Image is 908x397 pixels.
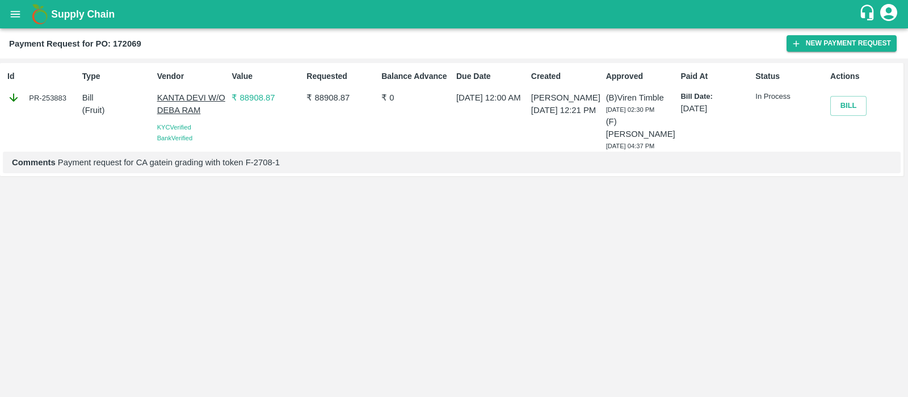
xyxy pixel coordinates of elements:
[51,6,859,22] a: Supply Chain
[157,124,191,131] span: KYC Verified
[157,135,192,141] span: Bank Verified
[859,4,878,24] div: customer-support
[306,91,377,104] p: ₹ 88908.87
[456,91,527,104] p: [DATE] 12:00 AM
[7,91,78,104] div: PR-253883
[606,106,655,113] span: [DATE] 02:30 PM
[531,104,602,116] p: [DATE] 12:21 PM
[7,70,78,82] p: Id
[606,70,676,82] p: Approved
[157,91,228,117] p: KANTA DEVI W/O DEBA RAM
[755,70,826,82] p: Status
[878,2,899,26] div: account of current user
[606,115,676,141] p: (F) [PERSON_NAME]
[381,70,452,82] p: Balance Advance
[787,35,897,52] button: New Payment Request
[755,91,826,102] p: In Process
[680,70,751,82] p: Paid At
[680,102,751,115] p: [DATE]
[82,70,153,82] p: Type
[51,9,115,20] b: Supply Chain
[830,96,867,116] button: Bill
[606,143,655,149] span: [DATE] 04:37 PM
[9,39,141,48] b: Payment Request for PO: 172069
[531,91,602,104] p: [PERSON_NAME]
[830,70,901,82] p: Actions
[82,91,153,104] p: Bill
[12,156,892,169] p: Payment request for CA gatein grading with token F-2708-1
[531,70,602,82] p: Created
[2,1,28,27] button: open drawer
[28,3,51,26] img: logo
[606,91,676,104] p: (B) Viren Timble
[306,70,377,82] p: Requested
[381,91,452,104] p: ₹ 0
[232,70,302,82] p: Value
[157,70,228,82] p: Vendor
[232,91,302,104] p: ₹ 88908.87
[680,91,751,102] p: Bill Date:
[456,70,527,82] p: Due Date
[82,104,153,116] p: ( Fruit )
[12,158,56,167] b: Comments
